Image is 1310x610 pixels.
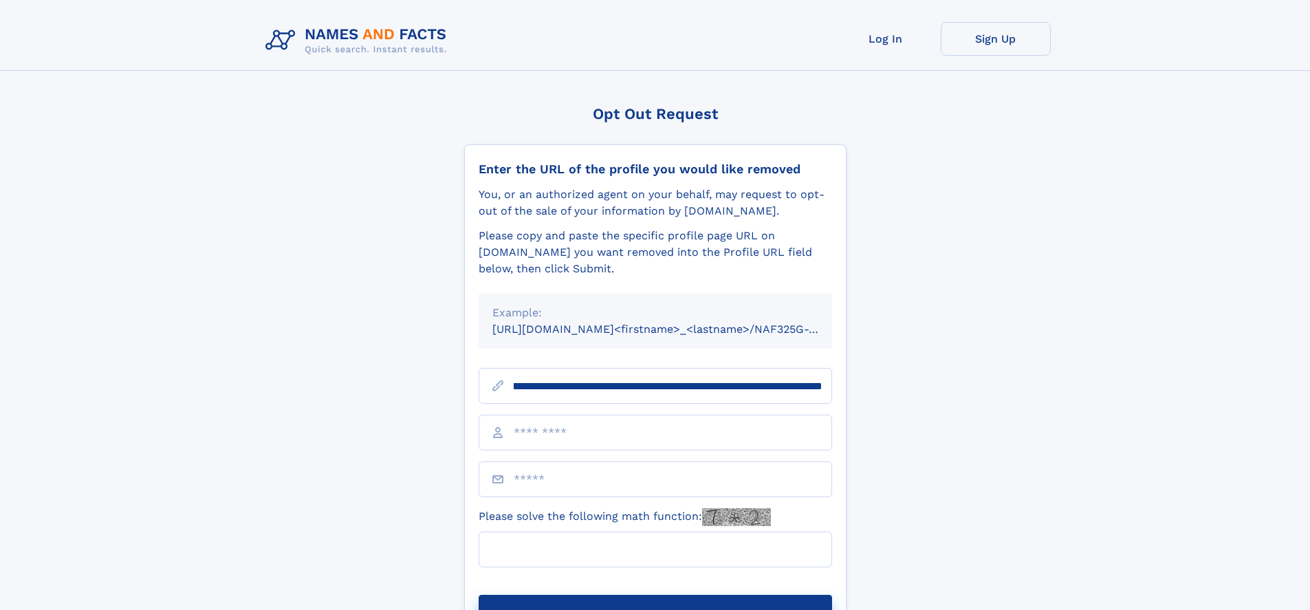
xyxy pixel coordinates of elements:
[260,22,458,59] img: Logo Names and Facts
[492,305,818,321] div: Example:
[831,22,941,56] a: Log In
[464,105,847,122] div: Opt Out Request
[479,508,771,526] label: Please solve the following math function:
[479,186,832,219] div: You, or an authorized agent on your behalf, may request to opt-out of the sale of your informatio...
[479,162,832,177] div: Enter the URL of the profile you would like removed
[479,228,832,277] div: Please copy and paste the specific profile page URL on [DOMAIN_NAME] you want removed into the Pr...
[941,22,1051,56] a: Sign Up
[492,323,858,336] small: [URL][DOMAIN_NAME]<firstname>_<lastname>/NAF325G-xxxxxxxx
